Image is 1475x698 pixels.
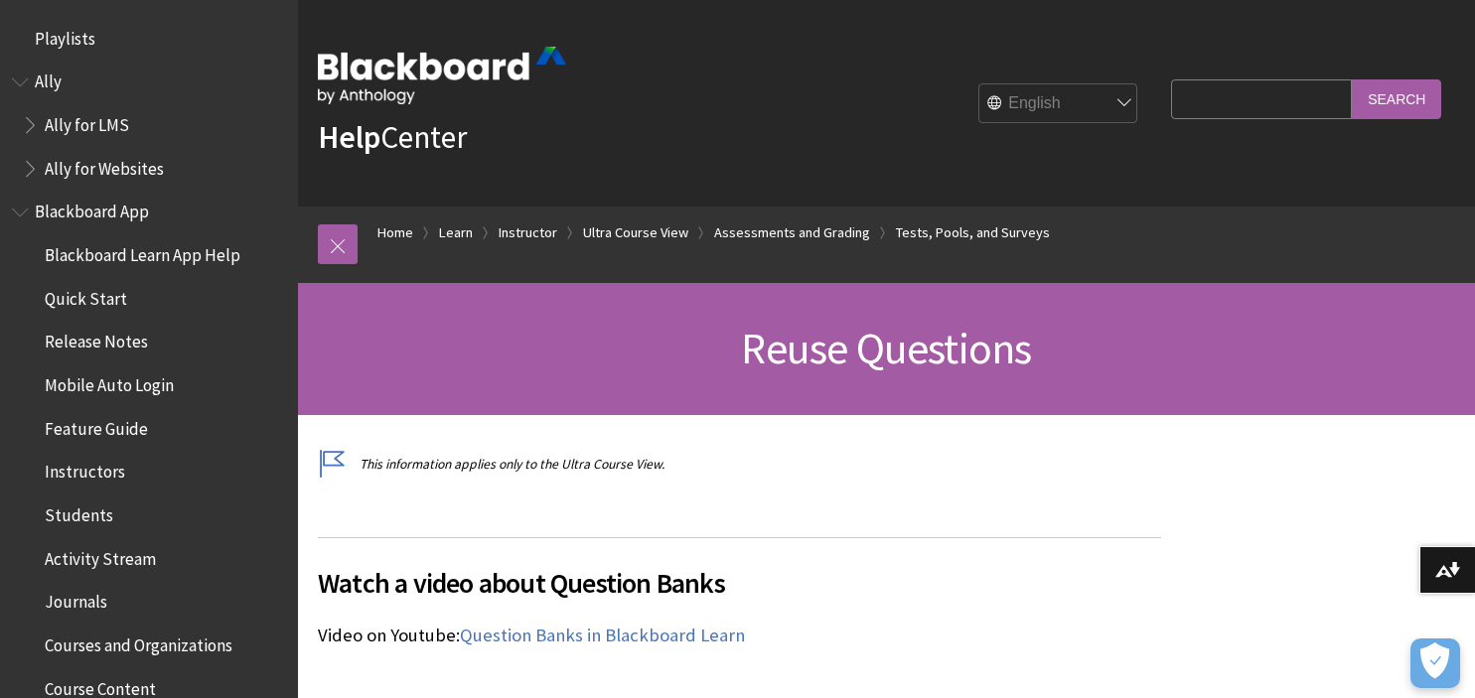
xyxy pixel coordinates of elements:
strong: Help [318,117,380,157]
span: Blackboard Learn App Help [45,238,240,265]
select: Site Language Selector [979,83,1138,123]
span: Playlists [35,22,95,49]
p: This information applies only to the Ultra Course View. [318,455,1161,474]
span: Activity Stream [45,542,156,569]
span: Ally for Websites [45,152,164,179]
span: Students [45,498,113,525]
a: Assessments and Grading [714,220,870,245]
span: Journals [45,586,107,613]
span: Ally for LMS [45,108,129,135]
span: Courses and Organizations [45,628,232,655]
a: Home [377,220,413,245]
button: فتح التفضيلات [1410,638,1460,688]
a: Ultra Course View [583,220,688,245]
a: Learn [439,220,473,245]
span: Feature Guide [45,412,148,439]
img: Blackboard by Anthology [318,47,566,104]
input: Search [1352,79,1441,118]
nav: Book outline for Playlists [12,22,286,56]
span: Mobile Auto Login [45,368,174,395]
span: Watch a video about Question Banks [318,562,1161,604]
span: Question Banks in Blackboard Learn [460,624,745,646]
span: Reuse Questions [741,321,1031,375]
nav: Book outline for Anthology Ally Help [12,66,286,186]
a: Question Banks in Blackboard Learn [460,624,745,647]
span: Ally [35,66,62,92]
span: Quick Start [45,282,127,309]
span: Video on Youtube: [318,624,460,646]
a: Instructor [499,220,557,245]
span: Release Notes [45,326,148,352]
span: Instructors [45,456,125,483]
a: Tests, Pools, and Surveys [896,220,1050,245]
a: HelpCenter [318,117,467,157]
span: Blackboard App [35,196,149,222]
